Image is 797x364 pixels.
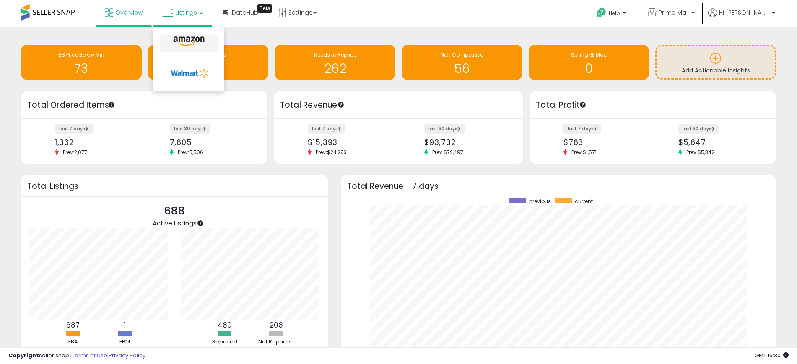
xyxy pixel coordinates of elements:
[590,1,634,27] a: Help
[529,198,551,205] span: previous
[124,320,126,330] b: 1
[270,320,283,330] b: 208
[575,198,593,205] span: current
[347,183,770,189] h3: Total Revenue - 7 days
[191,51,226,58] span: Inventory Age
[424,124,465,134] label: last 30 days
[218,320,232,330] b: 480
[8,351,39,359] strong: Copyright
[280,99,517,111] h3: Total Revenue
[27,183,322,189] h3: Total Listings
[170,124,210,134] label: last 30 days
[563,124,601,134] label: last 7 days
[55,124,93,134] label: last 7 days
[579,101,587,108] div: Tooltip anchor
[55,138,138,147] div: 1,362
[571,51,606,58] span: Selling @ Max
[175,8,197,17] span: Listings
[109,351,145,359] a: Privacy Policy
[308,138,392,147] div: $15,393
[66,320,80,330] b: 687
[200,338,250,346] div: Repriced
[257,4,272,13] div: Tooltip anchor
[428,149,467,156] span: Prev: $72,497
[279,62,391,75] h1: 262
[659,8,689,17] span: Prime Mall
[682,66,750,75] span: Add Actionable Insights
[148,45,269,80] a: Inventory Age 7
[232,8,258,17] span: DataHub
[567,149,601,156] span: Prev: $1,571
[563,138,646,147] div: $763
[678,138,761,147] div: $5,647
[170,138,253,147] div: 7,605
[153,219,197,227] span: Active Listings
[536,99,770,111] h3: Total Profit
[308,124,345,134] label: last 7 days
[719,8,769,17] span: Hi [PERSON_NAME]
[27,99,261,111] h3: Total Ordered Items
[174,149,208,156] span: Prev: 5,506
[424,138,509,147] div: $93,732
[58,51,104,58] span: BB Price Below Min
[25,62,138,75] h1: 73
[275,45,395,80] a: Needs to Reprice 262
[337,101,345,108] div: Tooltip anchor
[708,8,775,27] a: Hi [PERSON_NAME]
[108,101,115,108] div: Tooltip anchor
[48,338,98,346] div: FBA
[406,62,518,75] h1: 56
[115,8,143,17] span: Overview
[609,10,620,17] span: Help
[529,45,649,80] a: Selling @ Max 0
[99,338,150,346] div: FBM
[152,62,265,75] h1: 7
[314,51,356,58] span: Needs to Reprice
[755,351,789,359] span: 2025-09-12 15:30 GMT
[441,51,483,58] span: Non Competitive
[596,8,607,18] i: Get Help
[197,219,204,227] div: Tooltip anchor
[251,338,301,346] div: Not Repriced
[682,149,719,156] span: Prev: $5,342
[72,351,107,359] a: Terms of Use
[657,46,775,78] a: Add Actionable Insights
[402,45,522,80] a: Non Competitive 56
[21,45,142,80] a: BB Price Below Min 73
[533,62,645,75] h1: 0
[678,124,719,134] label: last 30 days
[312,149,351,156] span: Prev: $24,283
[8,352,145,360] div: seller snap | |
[153,203,197,219] p: 688
[59,149,91,156] span: Prev: 2,077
